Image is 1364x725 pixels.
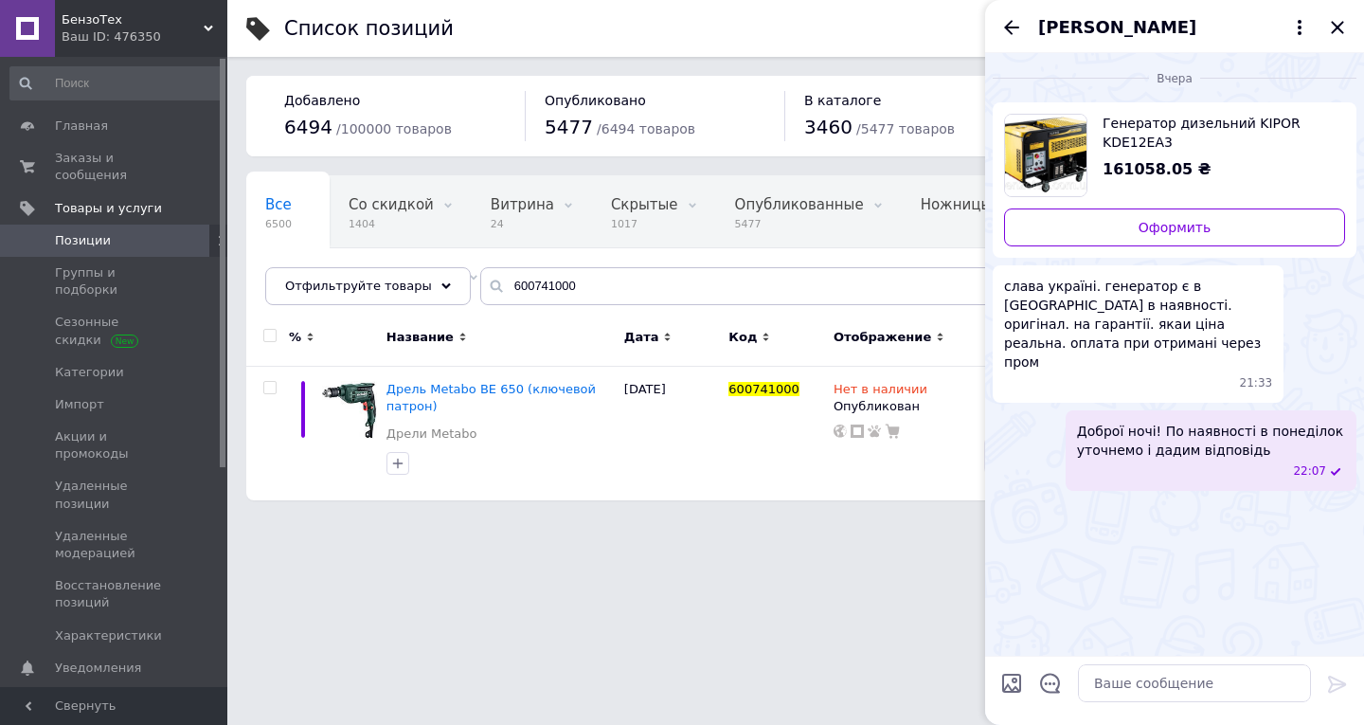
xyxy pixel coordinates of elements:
[55,428,175,462] span: Акции и промокоды
[55,396,104,413] span: Импорт
[55,150,175,184] span: Заказы и сообщения
[55,364,124,381] span: Категории
[246,248,497,320] div: Сверлильные станки jet, Показать удаленные
[62,28,227,45] div: Ваш ID: 476350
[62,11,204,28] span: БензоТех
[545,116,593,138] span: 5477
[284,116,332,138] span: 6494
[55,528,175,562] span: Удаленные модерацией
[921,196,1133,213] span: Ножницы вырубные листо...
[1005,115,1086,196] img: 6253492845_w700_h500_generator-dizelnyj-kipor.jpg
[55,314,175,348] span: Сезонные скидки
[55,232,111,249] span: Позиции
[735,196,864,213] span: Опубликованные
[611,217,678,231] span: 1017
[545,93,646,108] span: Опубликовано
[1000,16,1023,39] button: Назад
[1004,277,1272,372] span: слава україні. генератор є в [GEOGRAPHIC_DATA] в наявності. оригінал. на гарантії. якаи ціна реал...
[611,196,678,213] span: Скрытые
[349,196,434,213] span: Со скидкой
[993,68,1356,87] div: 11.10.2025
[386,382,596,413] a: Дрель Metabo BE 650 (ключевой патрон)
[1149,71,1200,87] span: Вчера
[1293,463,1326,480] span: 22:07 11.10.2025
[728,329,757,346] span: Код
[322,381,377,439] img: Дрель Metabo BE 650 (ключевой патрон)
[265,196,292,213] span: Все
[1004,208,1345,246] a: Оформить
[1103,160,1211,178] span: 161058.05 ₴
[55,200,162,217] span: Товары и услуги
[1103,114,1330,152] span: Генератор дизельний KIPOR KDE12EА3
[265,268,459,285] span: Сверлильные станки jet...
[1038,15,1196,40] span: [PERSON_NAME]
[55,478,175,512] span: Удаленные позиции
[902,176,1171,248] div: Ножницы вырубные листовые ODWERK
[265,217,292,231] span: 6500
[55,577,175,611] span: Восстановление позиций
[386,329,454,346] span: Название
[55,264,175,299] span: Группы и подборки
[856,121,955,136] span: / 5477 товаров
[834,382,927,402] span: Нет в наличии
[285,279,432,293] span: Отфильтруйте товары
[1240,375,1273,391] span: 21:33 11.10.2025
[735,217,864,231] span: 5477
[491,196,554,213] span: Витрина
[804,116,852,138] span: 3460
[1004,114,1345,197] a: Посмотреть товар
[55,660,141,677] span: Уведомления
[336,121,452,136] span: / 100000 товаров
[597,121,695,136] span: / 6494 товаров
[349,217,434,231] span: 1404
[1077,422,1345,460] span: Доброї ночі! По наявності в понеділок уточнемо і дадим відповідь
[834,398,975,415] div: Опубликован
[55,118,108,135] span: Главная
[834,329,931,346] span: Отображение
[480,267,1326,305] input: Поиск по названию позиции, артикулу и поисковым запросам
[386,426,477,443] a: Дрели Metabo
[1038,671,1063,696] button: Открыть шаблоны ответов
[1038,15,1311,40] button: [PERSON_NAME]
[624,329,659,346] span: Дата
[728,382,799,396] span: 600741000
[284,19,454,39] div: Список позиций
[9,66,224,100] input: Поиск
[284,93,360,108] span: Добавлено
[1326,16,1349,39] button: Закрыть
[619,367,725,500] div: [DATE]
[491,217,554,231] span: 24
[289,329,301,346] span: %
[804,93,881,108] span: В каталоге
[55,627,162,644] span: Характеристики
